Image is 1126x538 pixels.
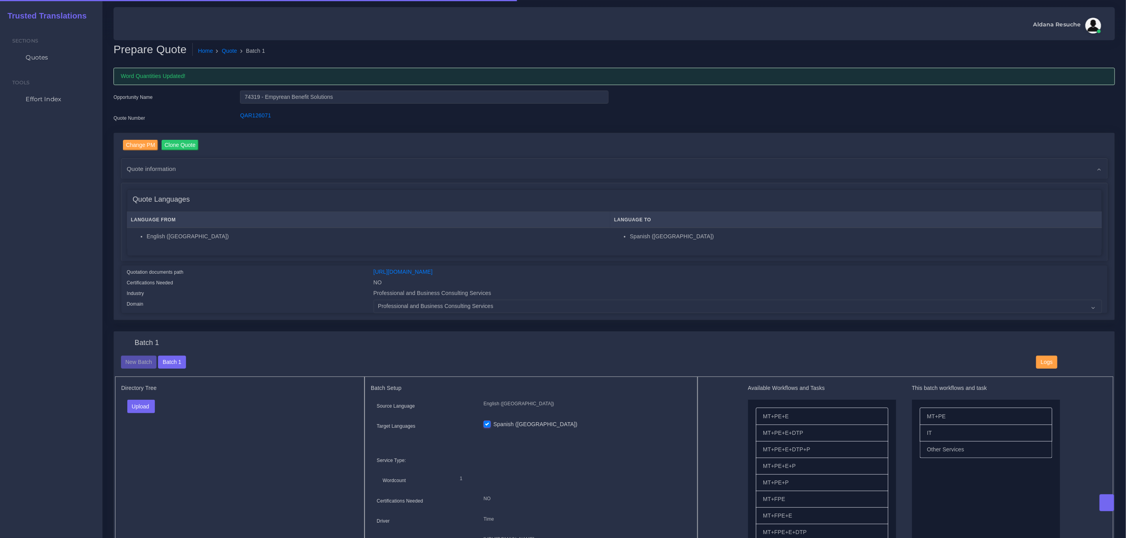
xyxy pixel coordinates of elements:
span: Quotes [26,53,48,62]
li: MT+PE+E+DTP [756,425,888,442]
input: Change PM [123,140,158,150]
span: Sections [12,38,38,44]
a: QAR126071 [240,112,271,119]
a: Batch 1 [158,358,186,365]
div: Quote information [121,159,1107,179]
button: New Batch [121,356,157,369]
a: Quote [222,47,237,55]
h4: Quote Languages [133,195,190,204]
label: Quotation documents path [127,269,184,276]
label: Domain [127,301,143,308]
p: 1 [460,475,679,483]
li: MT+PE+E+P [756,458,888,475]
li: IT [920,425,1052,442]
label: Service Type: [377,457,406,464]
span: Aldana Resuche [1033,22,1081,27]
li: Other Services [920,441,1052,458]
li: MT+PE+E [756,408,888,425]
label: Source Language [377,403,415,410]
a: Aldana Resucheavatar [1029,18,1104,33]
div: NO [368,278,1108,289]
a: [URL][DOMAIN_NAME] [374,269,433,275]
span: Logs [1041,359,1053,365]
button: Upload [127,400,155,413]
p: NO [484,495,685,503]
h2: Prepare Quote [114,43,193,56]
li: MT+PE+E+DTP+P [756,441,888,458]
h5: Directory Tree [121,385,359,391]
label: Wordcount [383,477,406,484]
th: Language From [127,212,610,228]
input: Clone Quote [162,140,199,150]
label: Spanish ([GEOGRAPHIC_DATA]) [493,420,577,429]
label: Certifications Needed [377,497,423,505]
li: Batch 1 [237,47,265,55]
span: Tools [12,80,30,85]
li: English ([GEOGRAPHIC_DATA]) [147,232,606,241]
a: Trusted Translations [2,9,87,22]
p: Time [484,515,685,523]
label: Certifications Needed [127,279,173,286]
h2: Trusted Translations [2,11,87,20]
h4: Batch 1 [135,339,159,347]
label: Target Languages [377,423,415,430]
a: Home [198,47,213,55]
div: Professional and Business Consulting Services [368,289,1108,300]
div: Word Quantities Updated! [114,68,1115,85]
h5: Batch Setup [371,385,691,391]
li: MT+FPE [756,491,888,508]
li: MT+PE [920,408,1052,425]
a: Quotes [6,49,97,66]
label: Opportunity Name [114,94,153,101]
p: English ([GEOGRAPHIC_DATA]) [484,400,685,408]
h5: This batch workflows and task [912,385,1060,391]
img: avatar [1085,18,1101,33]
span: Effort Index [26,95,61,104]
label: Driver [377,518,390,525]
label: Industry [127,290,144,297]
a: Effort Index [6,91,97,108]
button: Logs [1036,356,1057,369]
label: Quote Number [114,115,145,122]
th: Language To [610,212,1102,228]
a: New Batch [121,358,157,365]
span: Quote information [127,164,176,173]
li: MT+FPE+E [756,507,888,524]
button: Batch 1 [158,356,186,369]
li: MT+PE+P [756,474,888,491]
h5: Available Workflows and Tasks [748,385,896,391]
li: Spanish ([GEOGRAPHIC_DATA]) [630,232,1098,241]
